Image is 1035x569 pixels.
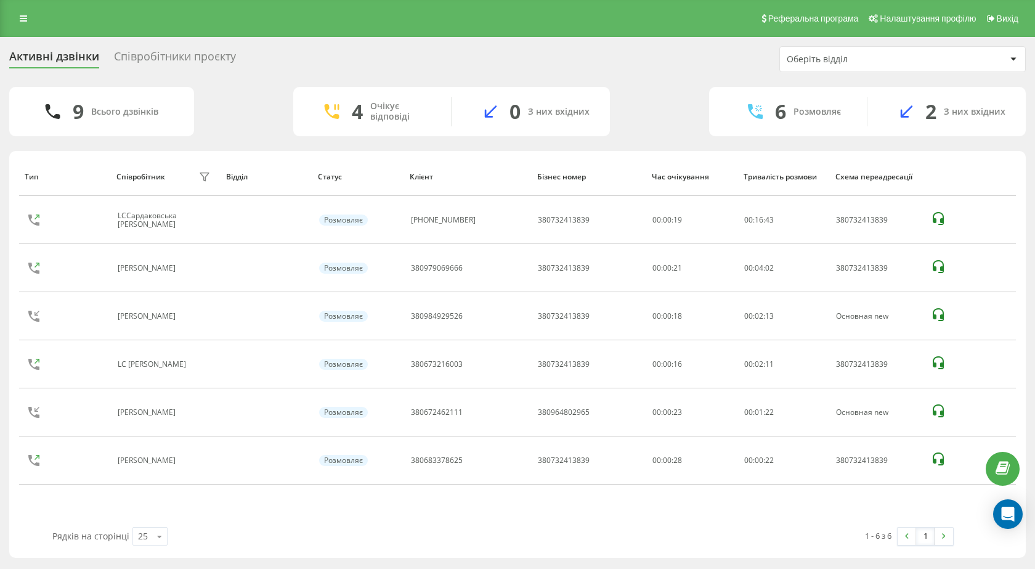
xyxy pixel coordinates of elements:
span: Вихід [997,14,1018,23]
div: 380683378625 [411,456,463,465]
span: Рядків на сторінці [52,530,129,542]
span: 13 [765,311,774,321]
span: 00 [744,311,753,321]
span: 22 [765,407,774,417]
span: Реферальна програма [768,14,859,23]
div: 380672462111 [411,408,463,417]
div: Бізнес номер [537,173,640,181]
div: Час очікування [652,173,732,181]
div: Розмовляє [319,359,368,370]
div: 00:00:16 [652,360,731,369]
span: 02 [755,311,763,321]
div: Тип [25,173,105,181]
div: Розмовляє [319,263,368,274]
span: 00 [744,359,753,369]
div: : : [744,312,774,321]
div: 6 [775,100,786,123]
div: [PERSON_NAME] [118,408,179,417]
div: 25 [138,530,148,542]
div: 380732413839 [836,264,917,272]
div: 380732413839 [538,264,590,272]
span: 04 [755,263,763,273]
div: 00:00:19 [652,216,731,224]
div: [PERSON_NAME] [118,264,179,272]
div: Розмовляє [319,215,368,226]
span: 00 [744,215,753,225]
div: 00:00:21 [652,264,731,272]
span: 02 [765,263,774,273]
div: Статус [318,173,398,181]
span: 00 [744,455,753,465]
div: Оберіть відділ [787,54,934,65]
div: З них вхідних [528,107,590,117]
span: Налаштування профілю [880,14,976,23]
span: 11 [765,359,774,369]
span: 01 [755,407,763,417]
div: Активні дзвінки [9,50,99,69]
div: : : [744,216,774,224]
div: Співробітник [116,173,165,181]
div: [PHONE_NUMBER] [411,216,476,224]
div: 380732413839 [836,456,917,465]
div: [PERSON_NAME] [118,312,179,321]
div: : : [744,408,774,417]
div: : : [744,360,774,369]
div: Розмовляє [319,311,368,322]
div: 380673216003 [411,360,463,369]
div: 380732413839 [836,216,917,224]
div: Розмовляє [319,407,368,418]
div: Співробітники проєкту [114,50,236,69]
span: 00 [744,263,753,273]
div: Основная new [836,408,917,417]
span: 02 [755,359,763,369]
div: Розмовляє [319,455,368,466]
div: Розмовляє [793,107,841,117]
div: 380732413839 [538,360,590,369]
div: Клієнт [410,173,526,181]
div: З них вхідних [944,107,1005,117]
div: 380732413839 [538,312,590,321]
span: 00 [755,455,763,465]
div: 2 [925,100,936,123]
a: 1 [916,528,935,545]
div: : : [744,456,774,465]
div: 9 [73,100,84,123]
span: 16 [755,215,763,225]
div: Всього дзвінків [91,107,158,117]
div: LCСардаковська [PERSON_NAME] [118,211,196,229]
div: 380984929526 [411,312,463,321]
div: 380732413839 [538,456,590,465]
div: Open Intercom Messenger [993,499,1023,529]
div: 00:00:18 [652,312,731,321]
div: 380979069666 [411,264,463,272]
div: [PERSON_NAME] [118,456,179,465]
div: 00:00:23 [652,408,731,417]
div: Основная new [836,312,917,321]
div: Очікує відповіді [370,101,432,122]
div: Схема переадресації [835,173,919,181]
div: 380732413839 [836,360,917,369]
div: Відділ [226,173,306,181]
div: Тривалість розмови [744,173,824,181]
div: 0 [509,100,521,123]
span: 43 [765,215,774,225]
span: 22 [765,455,774,465]
div: 4 [352,100,363,123]
div: 380964802965 [538,408,590,417]
span: 00 [744,407,753,417]
div: 00:00:28 [652,456,731,465]
div: 380732413839 [538,216,590,224]
div: : : [744,264,774,272]
div: 1 - 6 з 6 [865,530,891,542]
div: LC [PERSON_NAME] [118,360,189,369]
